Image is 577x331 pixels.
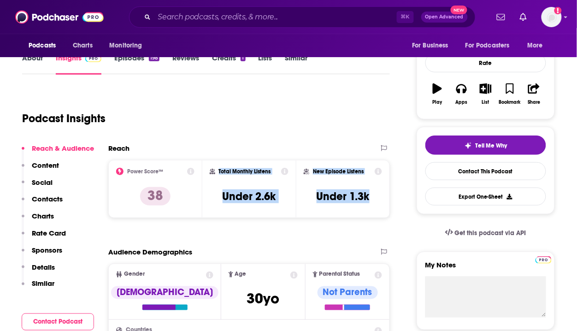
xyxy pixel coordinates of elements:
[318,286,378,299] div: Not Parents
[22,229,66,246] button: Rate Card
[528,39,543,52] span: More
[397,11,414,23] span: ⌘ K
[22,161,59,178] button: Content
[32,178,53,187] p: Social
[499,100,521,105] div: Bookmark
[212,53,245,75] a: Credits1
[127,168,163,175] h2: Power Score™
[108,144,130,153] h2: Reach
[111,286,218,299] div: [DEMOGRAPHIC_DATA]
[32,246,62,254] p: Sponsors
[241,55,245,61] div: 1
[482,100,489,105] div: List
[536,255,552,264] a: Pro website
[493,9,509,25] a: Show notifications dropdown
[421,12,468,23] button: Open AdvancedNew
[32,229,66,237] p: Rate Card
[154,10,397,24] input: Search podcasts, credits, & more...
[109,39,142,52] span: Monitoring
[425,136,546,155] button: tell me why sparkleTell Me Why
[259,53,272,75] a: Lists
[32,263,55,272] p: Details
[32,212,54,220] p: Charts
[22,212,54,229] button: Charts
[29,39,56,52] span: Podcasts
[67,37,98,54] a: Charts
[22,279,54,296] button: Similar
[542,7,562,27] span: Logged in as jennevievef
[129,6,476,28] div: Search podcasts, credits, & more...
[498,77,522,111] button: Bookmark
[317,189,370,203] h3: Under 1.3k
[542,7,562,27] button: Show profile menu
[32,161,59,170] p: Content
[149,55,159,61] div: 198
[103,37,154,54] button: open menu
[425,15,464,19] span: Open Advanced
[15,8,104,26] img: Podchaser - Follow, Share and Rate Podcasts
[140,187,171,206] p: 38
[542,7,562,27] img: User Profile
[56,53,101,75] a: InsightsPodchaser Pro
[425,188,546,206] button: Export One-Sheet
[22,37,68,54] button: open menu
[459,37,523,54] button: open menu
[456,100,468,105] div: Apps
[554,7,562,14] svg: Add a profile image
[219,168,271,175] h2: Total Monthly Listens
[474,77,498,111] button: List
[406,37,460,54] button: open menu
[438,222,534,244] a: Get this podcast via API
[425,260,546,277] label: My Notes
[22,195,63,212] button: Contacts
[455,229,526,237] span: Get this podcast via API
[536,256,552,264] img: Podchaser Pro
[476,142,507,149] span: Tell Me Why
[22,246,62,263] button: Sponsors
[522,77,546,111] button: Share
[108,248,192,256] h2: Audience Demographics
[223,189,276,203] h3: Under 2.6k
[465,39,510,52] span: For Podcasters
[465,142,472,149] img: tell me why sparkle
[73,39,93,52] span: Charts
[425,162,546,180] a: Contact This Podcast
[528,100,540,105] div: Share
[433,100,442,105] div: Play
[32,144,94,153] p: Reach & Audience
[449,77,473,111] button: Apps
[22,178,53,195] button: Social
[124,272,145,278] span: Gender
[247,290,280,308] span: 30 yo
[319,272,360,278] span: Parental Status
[285,53,308,75] a: Similar
[32,195,63,203] p: Contacts
[22,263,55,280] button: Details
[85,55,101,62] img: Podchaser Pro
[22,144,94,161] button: Reach & Audience
[516,9,530,25] a: Show notifications dropdown
[521,37,555,54] button: open menu
[32,279,54,288] p: Similar
[313,168,364,175] h2: New Episode Listens
[22,112,106,125] h1: Podcast Insights
[172,53,199,75] a: Reviews
[451,6,467,14] span: New
[425,53,546,72] div: Rate
[22,313,94,331] button: Contact Podcast
[235,272,247,278] span: Age
[425,77,449,111] button: Play
[114,53,159,75] a: Episodes198
[412,39,448,52] span: For Business
[22,53,43,75] a: About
